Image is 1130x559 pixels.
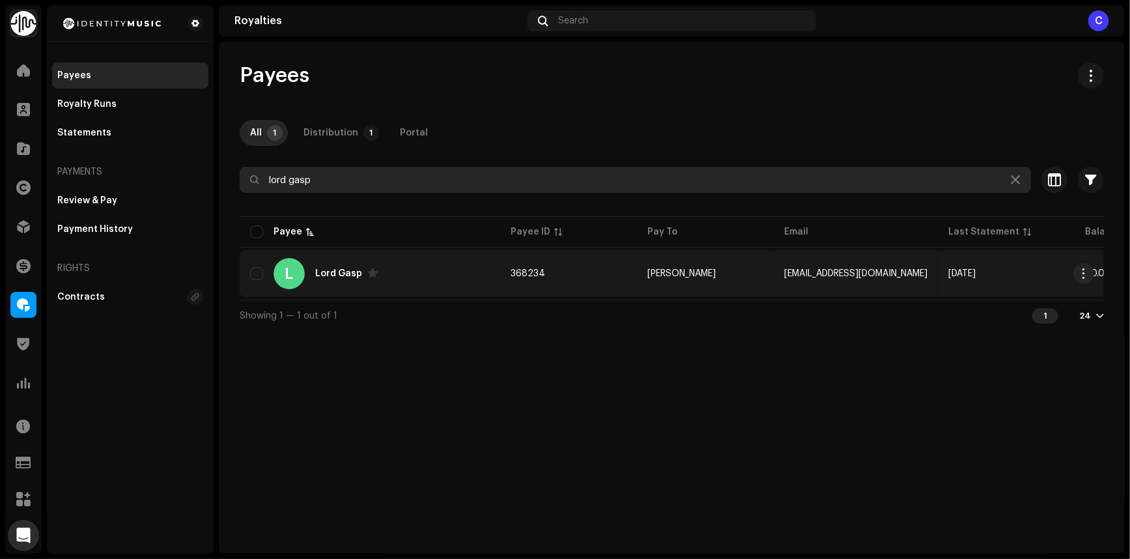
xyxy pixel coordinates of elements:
re-m-nav-item: Payees [52,63,208,89]
div: Contracts [57,292,105,302]
p-badge: 1 [267,125,283,141]
span: Showing 1 — 1 out of 1 [240,311,337,321]
img: 2d8271db-5505-4223-b535-acbbe3973654 [57,16,167,31]
span: Payees [240,63,309,89]
div: All [250,120,262,146]
re-a-nav-header: Rights [52,253,208,284]
div: 1 [1032,308,1058,324]
span: 368234 [511,269,545,278]
div: C [1088,10,1109,31]
re-m-nav-item: Statements [52,120,208,146]
div: Lord Gasp [315,269,362,278]
div: Statements [57,128,111,138]
span: Tristan Lafleur-Sabourin [647,269,716,278]
div: Portal [400,120,428,146]
input: Search [240,167,1031,193]
span: Sep 2025 [948,269,976,278]
div: Payment History [57,224,133,235]
div: Payees [57,70,91,81]
span: Search [558,16,588,26]
div: Review & Pay [57,195,117,206]
re-m-nav-item: Review & Pay [52,188,208,214]
div: Balance [1085,225,1123,238]
div: Payee [274,225,302,238]
span: mindwork.tristan@gmail.com [784,269,927,278]
re-m-nav-item: Royalty Runs [52,91,208,117]
div: Royalties [234,16,522,26]
div: Open Intercom Messenger [8,520,39,551]
div: Distribution [304,120,358,146]
re-m-nav-item: Payment History [52,216,208,242]
re-a-nav-header: Payments [52,156,208,188]
div: L [274,258,305,289]
p-badge: 1 [363,125,379,141]
div: 24 [1079,311,1091,321]
re-m-nav-item: Contracts [52,284,208,310]
div: Payee ID [511,225,550,238]
div: Last Statement [948,225,1019,238]
img: 0f74c21f-6d1c-4dbc-9196-dbddad53419e [10,10,36,36]
span: $0.00 [1085,269,1111,278]
div: Royalty Runs [57,99,117,109]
